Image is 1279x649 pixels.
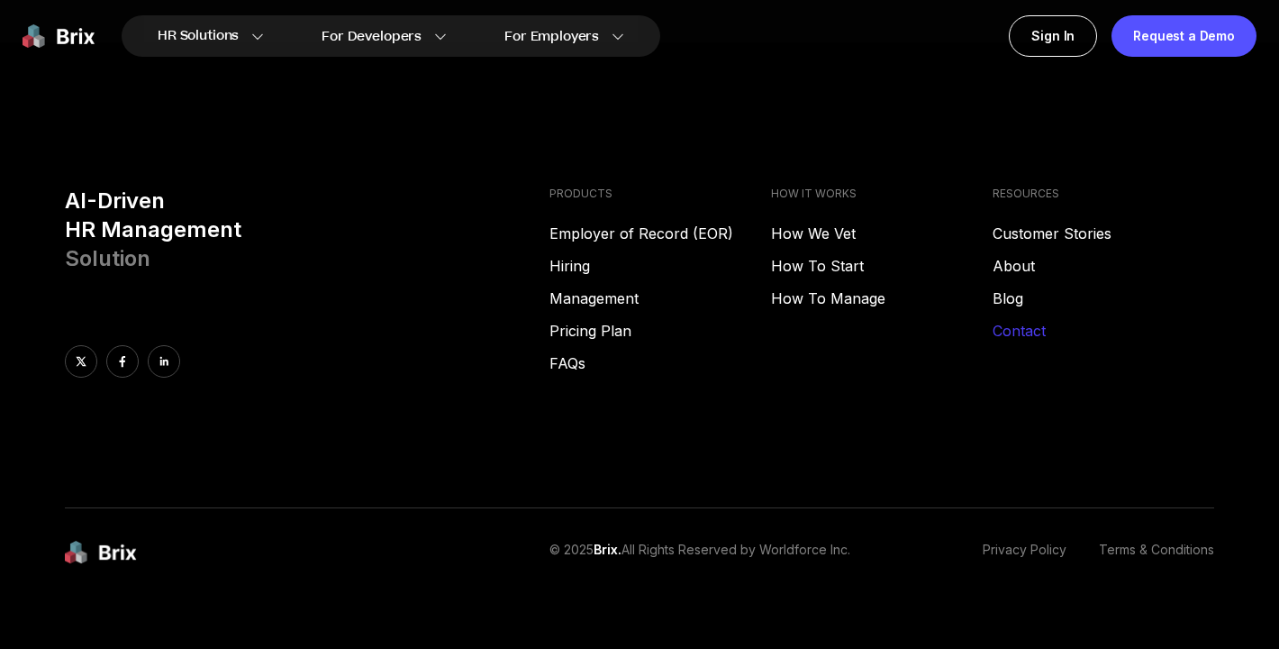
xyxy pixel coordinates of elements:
a: Pricing Plan [549,320,771,342]
span: HR Solutions [158,22,239,50]
a: Terms & Conditions [1099,541,1214,565]
a: Employer of Record (EOR) [549,223,771,244]
a: Privacy Policy [983,541,1066,565]
a: Management [549,288,771,309]
a: FAQs [549,352,771,374]
span: For Developers [322,27,422,46]
a: How To Manage [771,288,993,309]
p: © 2025 All Rights Reserved by Worldforce Inc. [549,541,850,565]
a: How To Start [771,255,993,277]
span: Brix. [594,542,621,557]
h4: HOW IT WORKS [771,187,993,201]
a: Sign In [1009,15,1097,57]
a: Blog [993,288,1214,309]
a: Hiring [549,255,771,277]
h4: RESOURCES [993,187,1214,201]
span: Solution [65,245,150,271]
h3: AI-Driven HR Management [65,187,535,273]
span: For Employers [504,27,599,46]
a: Customer Stories [993,223,1214,244]
a: Request a Demo [1111,15,1256,57]
h4: PRODUCTS [549,187,771,201]
a: How We Vet [771,223,993,244]
img: brix [65,541,137,565]
a: Contact [993,320,1214,342]
a: About [993,255,1214,277]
